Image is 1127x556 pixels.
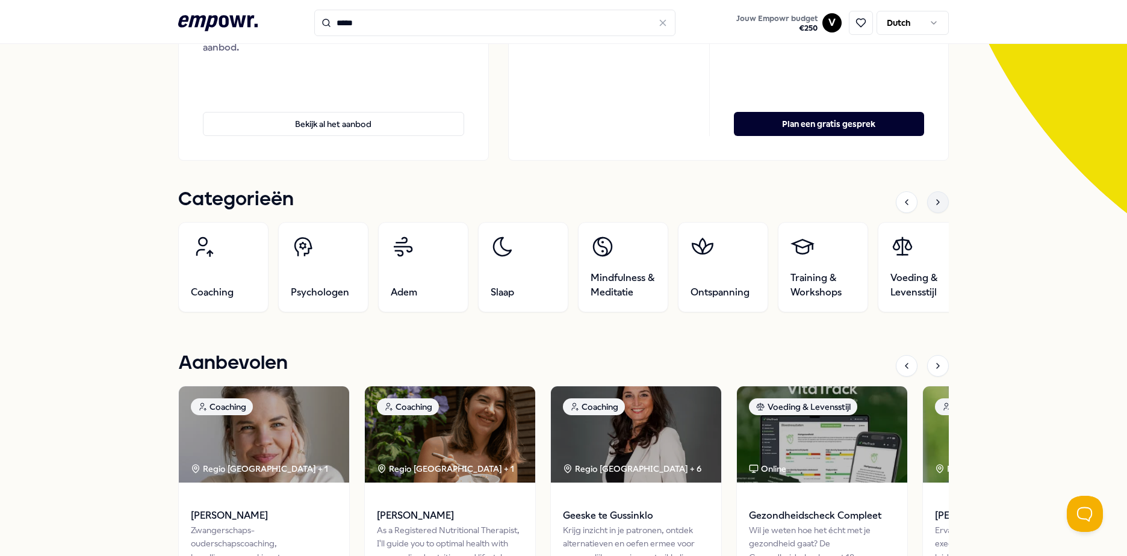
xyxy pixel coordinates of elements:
[591,271,656,300] span: Mindfulness & Meditatie
[736,23,818,33] span: € 250
[563,398,625,415] div: Coaching
[291,285,349,300] span: Psychologen
[736,14,818,23] span: Jouw Empowr budget
[178,222,269,312] a: Coaching
[1067,496,1103,532] iframe: Help Scout Beacon - Open
[878,222,968,312] a: Voeding & Levensstijl
[734,112,924,136] button: Plan een gratis gesprek
[203,112,464,136] button: Bekijk al het aanbod
[749,462,786,475] div: Online
[365,386,535,483] img: package image
[923,386,1093,483] img: package image
[551,386,721,483] img: package image
[191,398,253,415] div: Coaching
[278,222,368,312] a: Psychologen
[377,398,439,415] div: Coaching
[491,285,514,300] span: Slaap
[749,508,895,524] span: Gezondheidscheck Compleet
[935,462,1073,475] div: Regio [GEOGRAPHIC_DATA] + 2
[935,508,1081,524] span: [PERSON_NAME]
[731,10,822,36] a: Jouw Empowr budget€250
[178,185,294,215] h1: Categorieën
[822,13,842,32] button: V
[478,222,568,312] a: Slaap
[678,222,768,312] a: Ontspanning
[578,222,668,312] a: Mindfulness & Meditatie
[563,462,701,475] div: Regio [GEOGRAPHIC_DATA] + 6
[178,348,288,378] h1: Aanbevolen
[737,386,907,483] img: package image
[203,93,464,136] a: Bekijk al het aanbod
[191,462,328,475] div: Regio [GEOGRAPHIC_DATA] + 1
[890,271,955,300] span: Voeding & Levensstijl
[749,398,857,415] div: Voeding & Levensstijl
[191,508,337,524] span: [PERSON_NAME]
[691,285,750,300] span: Ontspanning
[935,398,997,415] div: Coaching
[314,10,675,36] input: Search for products, categories or subcategories
[563,508,709,524] span: Geeske te Gussinklo
[378,222,468,312] a: Adem
[734,11,820,36] button: Jouw Empowr budget€250
[377,462,514,475] div: Regio [GEOGRAPHIC_DATA] + 1
[391,285,417,300] span: Adem
[179,386,349,483] img: package image
[790,271,855,300] span: Training & Workshops
[778,222,868,312] a: Training & Workshops
[377,508,523,524] span: [PERSON_NAME]
[191,285,234,300] span: Coaching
